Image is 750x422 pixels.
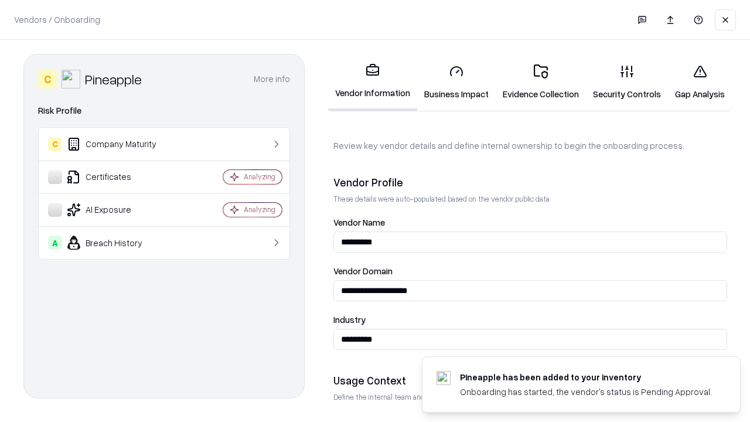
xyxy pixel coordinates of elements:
[333,373,727,387] div: Usage Context
[48,170,188,184] div: Certificates
[38,70,57,89] div: C
[244,205,275,215] div: Analyzing
[668,55,732,110] a: Gap Analysis
[48,236,188,250] div: Breach History
[14,13,100,26] p: Vendors / Onboarding
[417,55,496,110] a: Business Impact
[460,371,712,383] div: Pineapple has been added to your inventory
[333,175,727,189] div: Vendor Profile
[333,194,727,204] p: These details were auto-populated based on the vendor public data
[333,267,727,275] label: Vendor Domain
[586,55,668,110] a: Security Controls
[244,172,275,182] div: Analyzing
[333,218,727,227] label: Vendor Name
[48,137,188,151] div: Company Maturity
[437,371,451,385] img: pineappleenergy.com
[48,137,62,151] div: C
[254,69,290,90] button: More info
[48,236,62,250] div: A
[328,54,417,111] a: Vendor Information
[48,203,188,217] div: AI Exposure
[85,70,142,89] div: Pineapple
[333,315,727,324] label: Industry
[496,55,586,110] a: Evidence Collection
[333,392,727,402] p: Define the internal team and reason for using this vendor. This helps assess business relevance a...
[333,139,727,152] p: Review key vendor details and define internal ownership to begin the onboarding process.
[62,70,80,89] img: Pineapple
[38,104,290,118] div: Risk Profile
[460,386,712,398] div: Onboarding has started, the vendor's status is Pending Approval.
